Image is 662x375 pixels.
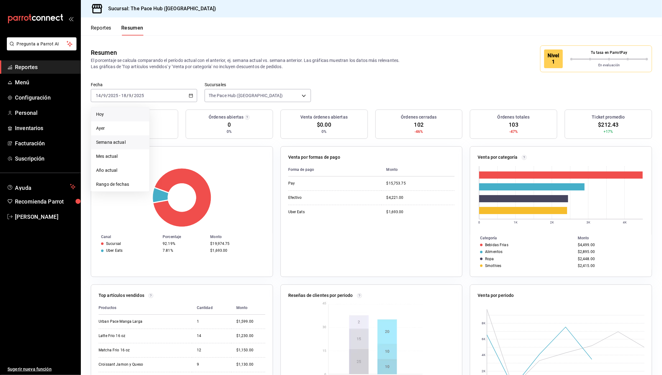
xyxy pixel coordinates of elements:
[544,49,563,68] div: Nivel 1
[121,93,127,98] input: --
[210,248,262,253] div: $1,693.00
[127,93,128,98] span: /
[15,78,76,87] span: Menú
[485,243,508,247] div: Bebidas Frias
[15,109,76,117] span: Personal
[482,338,486,341] text: 6K
[197,333,226,339] div: 14
[478,221,480,224] text: 0
[570,50,648,55] p: Tu tasa en ParrotPay
[106,248,123,253] div: Uber Eats
[578,250,642,254] div: $2,895.00
[231,301,265,315] th: Monto
[387,181,455,186] div: $15,753.75
[132,93,134,98] span: /
[401,114,437,120] h3: Órdenes cerradas
[208,233,272,240] th: Monto
[288,163,382,176] th: Forma de pago
[15,124,76,132] span: Inventarios
[106,241,121,246] div: Sucursal
[197,319,226,324] div: 1
[101,93,103,98] span: /
[570,63,648,68] p: En evaluación
[387,209,455,215] div: $1,693.00
[15,213,76,221] span: [PERSON_NAME]
[17,41,67,47] span: Pregunta a Parrot AI
[68,16,73,21] button: open_drawer_menu
[192,301,231,315] th: Cantidad
[205,83,311,87] label: Sucursales
[209,114,243,120] h3: Órdenes abiertas
[578,264,642,268] div: $2,415.00
[322,129,326,134] span: 0%
[96,125,144,132] span: Ayer
[485,257,494,261] div: Ropa
[99,301,192,315] th: Productos
[163,241,205,246] div: 92.19%
[414,129,423,134] span: -46%
[197,362,226,367] div: 9
[300,114,348,120] h3: Venta órdenes abiertas
[623,221,627,224] text: 4K
[108,93,118,98] input: ----
[482,322,486,325] text: 8K
[121,25,143,35] button: Resumen
[578,257,642,261] div: $2,448.00
[317,120,331,129] span: $0.00
[209,92,283,99] span: The Pace Hub ([GEOGRAPHIC_DATA])
[106,93,108,98] span: /
[91,83,197,87] label: Fecha
[99,292,144,299] p: Top artículos vendidos
[95,93,101,98] input: --
[288,209,350,215] div: Uber Eats
[598,120,619,129] span: $212.43
[96,181,144,188] span: Rango de fechas
[15,154,76,163] span: Suscripción
[4,45,76,52] a: Pregunta a Parrot AI
[103,5,216,12] h3: Sucursal: The Pace Hub ([GEOGRAPHIC_DATA])
[91,233,160,240] th: Canal
[236,333,265,339] div: $1,230.00
[197,348,226,353] div: 12
[470,235,575,241] th: Categoría
[514,221,518,224] text: 1K
[15,63,76,71] span: Reportes
[478,292,514,299] p: Venta por periodo
[91,48,117,57] div: Resumen
[236,319,265,324] div: $1,599.00
[288,181,350,186] div: Pay
[99,333,161,339] div: Latte Frio 16 oz
[210,241,262,246] div: $19,974.75
[387,195,455,200] div: $4,221.00
[96,139,144,146] span: Semana actual
[482,354,486,357] text: 4K
[414,120,424,129] span: 102
[575,235,652,241] th: Monto
[91,25,143,35] div: navigation tabs
[288,195,350,200] div: Efectivo
[604,129,613,134] span: +17%
[119,93,120,98] span: -
[15,197,76,206] span: Recomienda Parrot
[96,167,144,174] span: Año actual
[478,154,518,161] p: Venta por categoría
[498,114,530,120] h3: Órdenes totales
[134,93,144,98] input: ----
[103,93,106,98] input: --
[236,362,265,367] div: $1,130.00
[160,233,208,240] th: Porcentaje
[578,243,642,247] div: $4,499.00
[382,163,455,176] th: Monto
[91,57,418,70] p: El porcentaje se calcula comparando el período actual con el anterior, ej. semana actual vs. sema...
[227,129,232,134] span: 0%
[288,292,353,299] p: Reseñas de clientes por periodo
[15,183,67,190] span: Ayuda
[91,25,111,35] button: Reportes
[485,250,502,254] div: Alimentos
[7,366,76,373] span: Sugerir nueva función
[99,319,161,324] div: Urban Pace Manga Larga
[485,264,501,268] div: Smothies
[129,93,132,98] input: --
[236,348,265,353] div: $1,150.00
[96,111,144,118] span: Hoy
